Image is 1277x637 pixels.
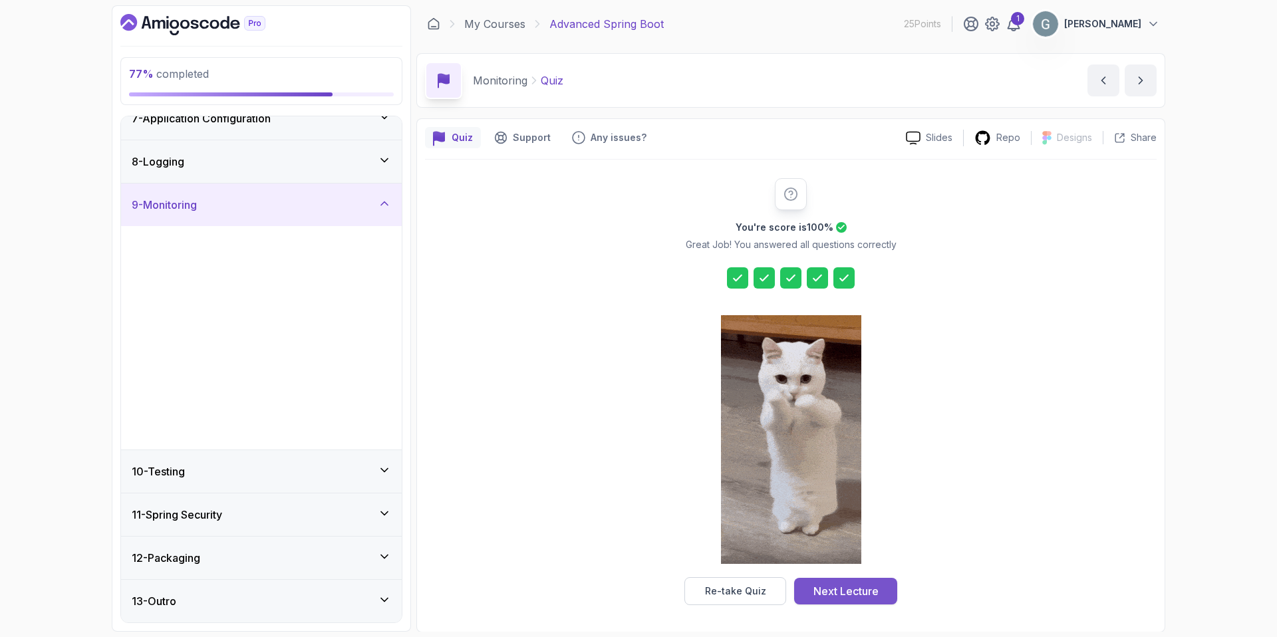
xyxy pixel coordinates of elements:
button: Re-take Quiz [684,577,786,605]
a: 1 [1006,16,1022,32]
p: Monitoring [473,72,527,88]
p: [PERSON_NAME] [1064,17,1141,31]
h3: 8 - Logging [132,154,184,170]
img: user profile image [1033,11,1058,37]
a: Slides [895,131,963,145]
p: Great Job! You answered all questions correctly [686,238,897,251]
div: 1 [1011,12,1024,25]
button: Next Lecture [794,578,897,604]
button: 8-Logging [121,140,402,183]
button: 11-Spring Security [121,493,402,536]
p: Slides [926,131,952,144]
button: 12-Packaging [121,537,402,579]
div: Re-take Quiz [705,584,766,598]
h3: 13 - Outro [132,593,176,609]
div: Next Lecture [813,583,879,599]
h2: You're score is 100 % [736,221,833,234]
a: Dashboard [120,14,296,35]
button: 9-Monitoring [121,184,402,226]
h3: 7 - Application Configuration [132,110,271,126]
button: previous content [1087,64,1119,96]
p: Quiz [541,72,563,88]
a: Dashboard [427,17,440,31]
p: Share [1131,131,1157,144]
p: 25 Points [904,17,941,31]
a: Repo [964,130,1031,146]
button: 7-Application Configuration [121,97,402,140]
h3: 9 - Monitoring [132,197,197,213]
p: Advanced Spring Boot [549,16,664,32]
p: Quiz [452,131,473,144]
button: Share [1103,131,1157,144]
a: My Courses [464,16,525,32]
button: Support button [486,127,559,148]
h3: 12 - Packaging [132,550,200,566]
button: 10-Testing [121,450,402,493]
button: Feedback button [564,127,654,148]
p: Any issues? [591,131,646,144]
span: completed [129,67,209,80]
p: Repo [996,131,1020,144]
button: quiz button [425,127,481,148]
p: Designs [1057,131,1092,144]
button: next content [1125,64,1157,96]
p: Support [513,131,551,144]
img: cool-cat [721,315,861,564]
button: 13-Outro [121,580,402,622]
button: user profile image[PERSON_NAME] [1032,11,1160,37]
h3: 10 - Testing [132,463,185,479]
h3: 11 - Spring Security [132,507,222,523]
span: 77 % [129,67,154,80]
